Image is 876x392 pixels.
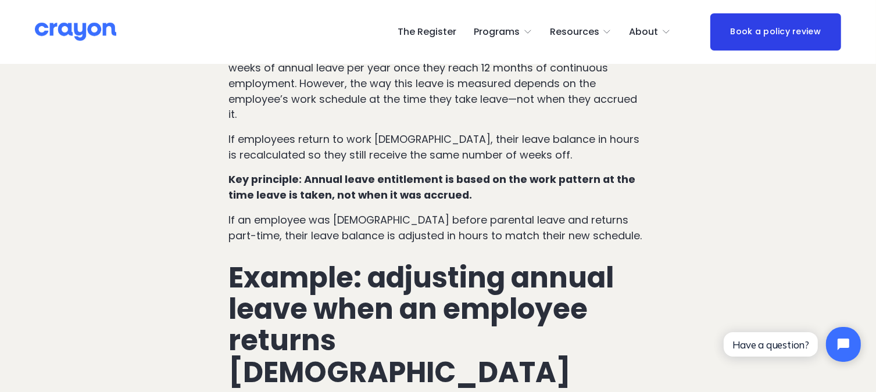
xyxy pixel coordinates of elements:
img: Crayon [35,21,116,42]
span: Resources [550,24,599,41]
a: folder dropdown [474,23,532,41]
p: In [GEOGRAPHIC_DATA], all employees are entitled to a minimum of four (4) weeks of annual leave p... [228,45,648,123]
strong: Example: adjusting annual leave when an employee returns [DEMOGRAPHIC_DATA] [228,258,620,391]
iframe: Tidio Chat [714,317,871,372]
p: If an employee was [DEMOGRAPHIC_DATA] before parental leave and returns part-time, their leave ba... [228,213,648,243]
a: folder dropdown [550,23,612,41]
a: folder dropdown [629,23,671,41]
strong: Key principle: Annual leave entitlement is based on the work pattern at the time leave is taken, ... [228,172,638,202]
span: About [629,24,658,41]
span: Programs [474,24,520,41]
p: If employees return to work [DEMOGRAPHIC_DATA], their leave balance in hours is recalculated so t... [228,132,648,163]
a: The Register [398,23,456,41]
a: Book a policy review [710,13,841,51]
